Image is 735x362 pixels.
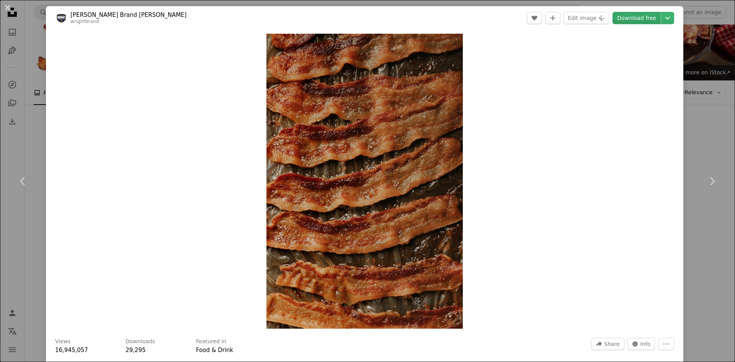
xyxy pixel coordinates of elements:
[55,12,67,24] img: Go to Wright Brand Bacon's profile
[70,11,186,19] a: [PERSON_NAME] Brand [PERSON_NAME]
[70,19,99,24] a: wrightbrand
[196,338,226,346] h3: Featured in
[266,34,463,329] img: brown and white meat dish
[55,338,71,346] h3: Views
[527,12,542,24] button: Like
[604,338,619,350] span: Share
[545,12,560,24] button: Add to Collection
[126,347,146,354] span: 29,295
[55,347,88,354] span: 16,945,057
[266,34,463,329] button: Zoom in on this image
[658,338,674,350] button: More Actions
[612,12,661,24] a: Download free
[196,347,233,354] a: Food & Drink
[627,338,655,350] button: Stats about this image
[126,338,155,346] h3: Downloads
[689,144,735,218] a: Next
[661,12,674,24] button: Choose download size
[591,338,624,350] button: Share this image
[640,338,651,350] span: Info
[563,12,609,24] button: Edit image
